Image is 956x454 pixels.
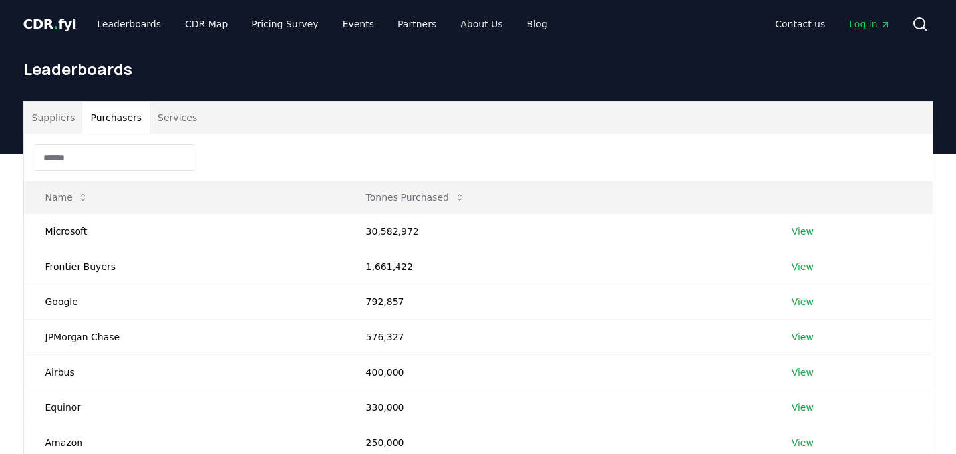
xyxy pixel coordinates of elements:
button: Services [150,102,205,134]
span: CDR fyi [23,16,77,32]
button: Suppliers [24,102,83,134]
td: 576,327 [345,319,770,354]
a: Partners [387,12,447,36]
td: 792,857 [345,284,770,319]
span: . [53,16,58,32]
nav: Main [86,12,558,36]
a: Log in [838,12,901,36]
span: Log in [849,17,890,31]
a: View [792,366,814,379]
a: View [792,401,814,414]
a: Leaderboards [86,12,172,36]
a: CDR Map [174,12,238,36]
a: View [792,436,814,449]
td: Airbus [24,354,345,390]
h1: Leaderboards [23,58,933,80]
td: 30,582,972 [345,213,770,249]
a: View [792,260,814,273]
a: Events [332,12,385,36]
td: 330,000 [345,390,770,425]
td: 1,661,422 [345,249,770,284]
a: Contact us [764,12,836,36]
button: Purchasers [82,102,150,134]
a: View [792,295,814,308]
a: CDR.fyi [23,15,77,33]
a: Pricing Survey [241,12,329,36]
nav: Main [764,12,901,36]
td: JPMorgan Chase [24,319,345,354]
td: Frontier Buyers [24,249,345,284]
td: 400,000 [345,354,770,390]
td: Equinor [24,390,345,425]
button: Tonnes Purchased [355,184,476,211]
button: Name [35,184,99,211]
a: About Us [450,12,513,36]
a: Blog [516,12,558,36]
a: View [792,330,814,344]
a: View [792,225,814,238]
td: Microsoft [24,213,345,249]
td: Google [24,284,345,319]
